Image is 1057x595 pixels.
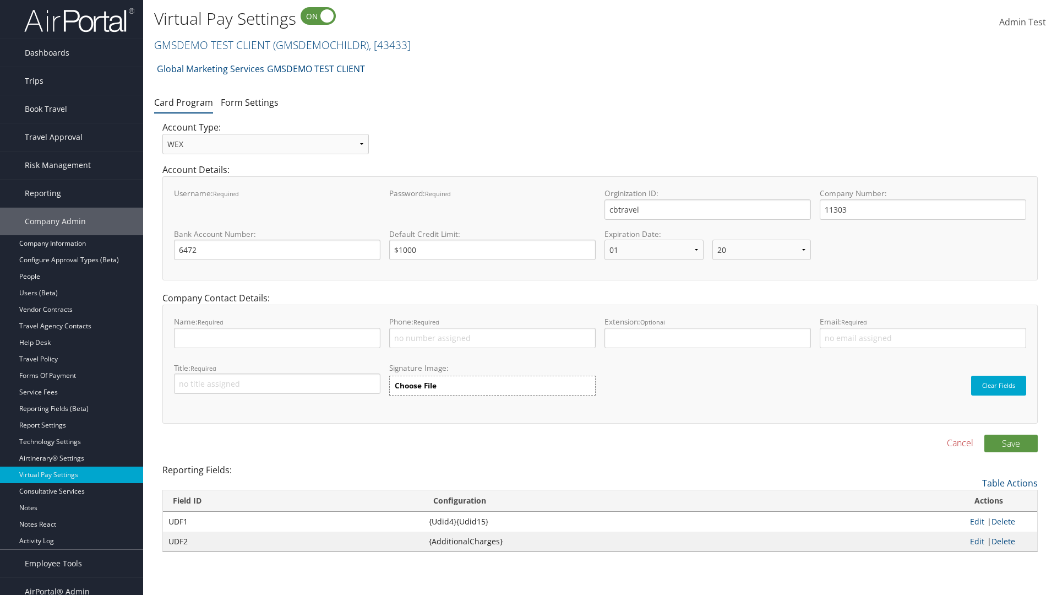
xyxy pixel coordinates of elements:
[423,512,965,532] td: {Udid4}{Udid15}
[604,240,704,260] select: Expiration Date:
[267,58,365,80] a: GMSDEMO TEST CLIENT
[389,229,596,260] label: Default Credit Limit:
[369,37,411,52] span: , [ 43433 ]
[198,318,224,326] small: Required
[965,512,1037,532] td: |
[965,532,1037,551] td: |
[999,6,1046,40] a: Admin Test
[25,67,43,95] span: Trips
[841,318,867,326] small: Required
[389,316,596,348] label: Phone:
[154,291,1046,434] div: Company Contact Details:
[213,190,239,198] small: required
[174,363,380,394] label: Title:
[157,58,264,80] a: Global Marketing Services
[425,190,451,198] small: required
[423,490,965,512] th: Configuration: activate to sort column ascending
[25,180,61,207] span: Reporting
[190,364,216,372] small: Required
[174,328,380,348] input: Name:Required
[604,229,811,269] label: Expiration Date:
[273,37,369,52] span: ( GMSDEMOCHILDR )
[25,95,67,123] span: Book Travel
[174,374,380,394] input: Title:Required
[389,240,596,260] input: Default Credit Limit:
[820,188,1026,219] label: Company Number:
[154,163,1046,291] div: Account Details:
[820,199,1026,220] input: Company Number:
[389,188,596,219] label: Password:
[604,199,811,220] input: Orginization ID:
[965,490,1037,512] th: Actions
[163,490,423,512] th: Field ID: activate to sort column descending
[154,121,377,163] div: Account Type:
[25,550,82,577] span: Employee Tools
[947,436,973,450] a: Cancel
[163,512,423,532] td: UDF1
[389,328,596,348] input: Phone:Required
[712,240,811,260] select: Expiration Date:
[991,536,1015,547] a: Delete
[971,376,1026,396] button: Clear Fields
[970,536,984,547] a: Edit
[423,532,965,551] td: {AdditionalCharges}
[413,318,439,326] small: Required
[999,16,1046,28] span: Admin Test
[984,435,1038,452] button: Save
[991,516,1015,527] a: Delete
[820,316,1026,348] label: Email:
[24,7,134,33] img: airportal-logo.png
[389,376,596,396] label: Choose File
[174,316,380,348] label: Name:
[163,532,423,551] td: UDF2
[174,188,380,219] label: Username:
[604,188,811,219] label: Orginization ID:
[640,318,665,326] small: Optional
[389,363,596,376] label: Signature Image:
[154,7,749,30] h1: Virtual Pay Settings
[25,39,69,67] span: Dashboards
[154,96,213,109] a: Card Program
[154,463,1046,552] div: Reporting Fields:
[174,229,380,260] label: Bank Account Number:
[221,96,279,109] a: Form Settings
[982,477,1038,489] a: Table Actions
[25,208,86,235] span: Company Admin
[25,123,83,151] span: Travel Approval
[174,240,380,260] input: Bank Account Number:
[820,328,1026,348] input: Email:Required
[25,152,91,179] span: Risk Management
[154,37,411,52] a: GMSDEMO TEST CLIENT
[970,516,984,527] a: Edit
[604,328,811,348] input: Extension:Optional
[604,316,811,348] label: Extension:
